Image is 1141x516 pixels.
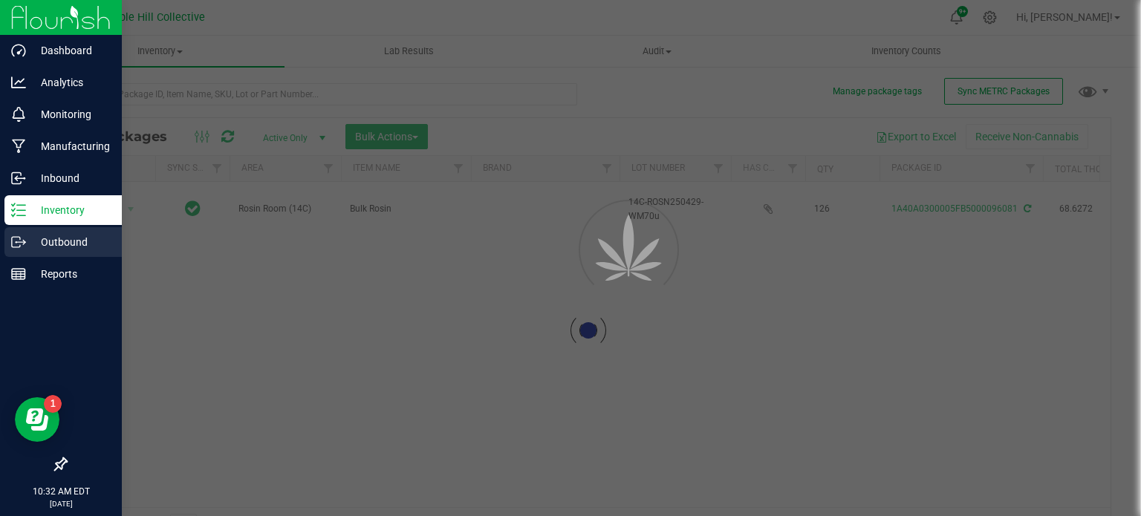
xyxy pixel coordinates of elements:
inline-svg: Monitoring [11,107,26,122]
p: Monitoring [26,105,115,123]
iframe: Resource center [15,397,59,442]
p: 10:32 AM EDT [7,485,115,498]
p: Outbound [26,233,115,251]
p: Reports [26,265,115,283]
p: Inventory [26,201,115,219]
inline-svg: Inventory [11,203,26,218]
inline-svg: Manufacturing [11,139,26,154]
p: Manufacturing [26,137,115,155]
iframe: Resource center unread badge [44,395,62,413]
p: Dashboard [26,42,115,59]
inline-svg: Outbound [11,235,26,249]
p: Inbound [26,169,115,187]
inline-svg: Analytics [11,75,26,90]
inline-svg: Inbound [11,171,26,186]
inline-svg: Reports [11,267,26,281]
inline-svg: Dashboard [11,43,26,58]
p: [DATE] [7,498,115,509]
p: Analytics [26,74,115,91]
